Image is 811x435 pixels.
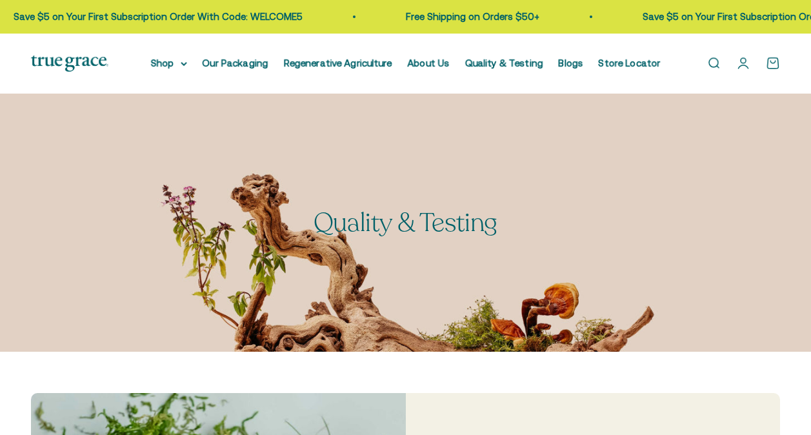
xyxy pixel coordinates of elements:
a: Our Packaging [203,57,268,68]
a: About Us [408,57,450,68]
a: Regenerative Agriculture [284,57,392,68]
summary: Shop [151,56,187,71]
a: Blogs [559,57,583,68]
a: Store Locator [599,57,661,68]
split-lines: Quality & Testing [314,205,497,240]
p: Save $5 on Your First Subscription Order With Code: WELCOME5 [11,9,300,25]
a: Quality & Testing [465,57,543,68]
a: Free Shipping on Orders $50+ [403,11,537,22]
